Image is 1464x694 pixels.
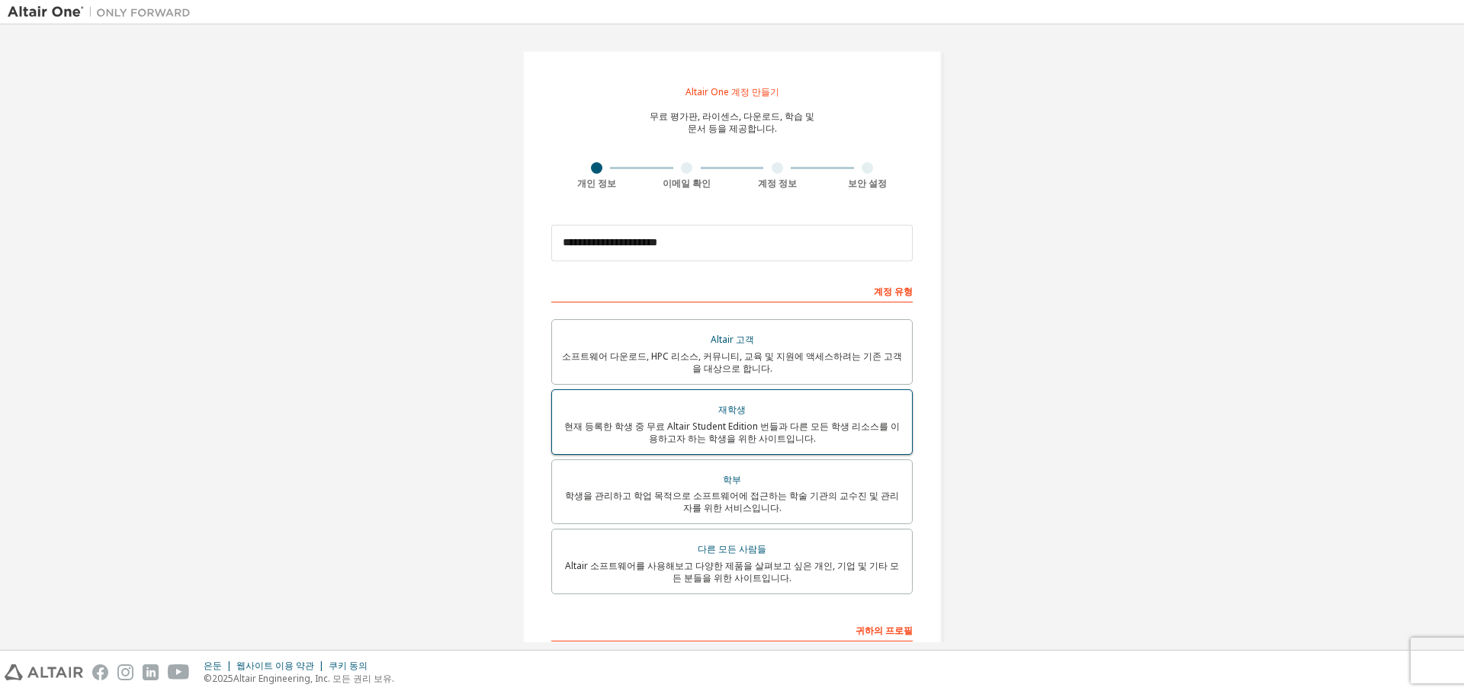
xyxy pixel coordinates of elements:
font: Altair 소프트웨어를 사용해보고 다양한 제품을 살펴보고 싶은 개인, 기업 및 기타 모든 분들을 위한 사이트입니다. [565,559,899,584]
font: 소프트웨어 다운로드, HPC 리소스, 커뮤니티, 교육 및 지원에 액세스하려는 기존 고객을 대상으로 합니다. [562,350,902,375]
font: 다른 모든 사람들 [698,542,766,555]
font: 무료 평가판, 라이센스, 다운로드, 학습 및 [650,110,814,123]
img: facebook.svg [92,664,108,680]
font: 2025 [212,672,233,685]
img: 알타이르 원 [8,5,198,20]
font: 현재 등록한 학생 중 무료 Altair Student Edition 번들과 다른 모든 학생 리소스를 이용하고자 하는 학생을 위한 사이트입니다. [564,420,900,445]
font: Altair One 계정 만들기 [685,85,779,98]
img: instagram.svg [117,664,133,680]
font: 학생을 관리하고 학업 목적으로 소프트웨어에 접근하는 학술 기관의 교수진 및 관리자를 위한 서비스입니다. [565,489,899,514]
font: 개인 정보 [577,177,616,190]
font: 계정 유형 [874,285,913,298]
font: © [204,672,212,685]
font: 학부 [723,473,741,486]
font: 계정 정보 [758,177,797,190]
font: 귀하의 프로필 [856,624,913,637]
font: 재학생 [718,403,746,416]
font: 은둔 [204,659,222,672]
font: 이메일 확인 [663,177,711,190]
font: 보안 설정 [848,177,887,190]
font: 쿠키 동의 [329,659,368,672]
font: Altair 고객 [711,333,754,346]
img: altair_logo.svg [5,664,83,680]
img: linkedin.svg [143,664,159,680]
font: 문서 등을 제공합니다. [688,122,777,135]
font: Altair Engineering, Inc. 모든 권리 보유. [233,672,394,685]
img: youtube.svg [168,664,190,680]
font: 웹사이트 이용 약관 [236,659,314,672]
